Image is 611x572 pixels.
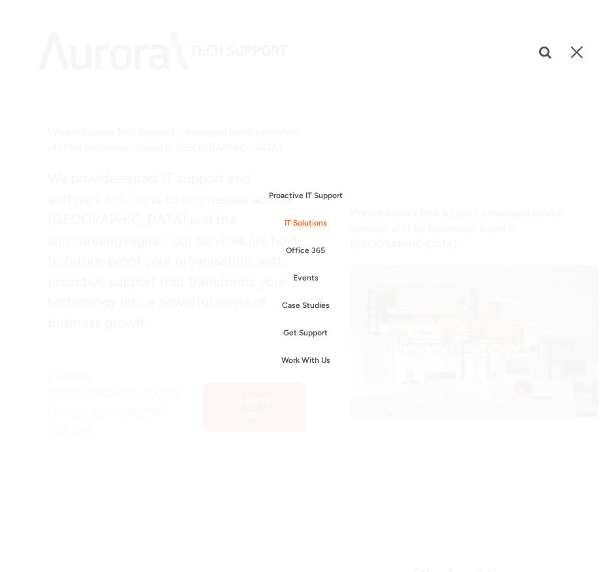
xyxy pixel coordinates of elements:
span: Office 365 [286,246,325,255]
a: Get Support [275,319,336,346]
a: Work With Us [273,346,338,374]
a: IT Solutions [277,209,335,237]
a: Events [285,264,326,292]
span: Proactive IT Support [269,191,343,200]
span: Get Support [283,328,328,337]
a: Office 365 [278,237,333,264]
a: Toggle Search [539,46,551,59]
span: Events [293,273,319,282]
span: Work With Us [281,356,330,365]
a: Toggle Menu [561,46,602,58]
a: Case Studies [274,292,338,319]
span: Case Studies [282,301,330,310]
span: IT Solutions [285,218,327,227]
a: Proactive IT Support [261,182,351,209]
